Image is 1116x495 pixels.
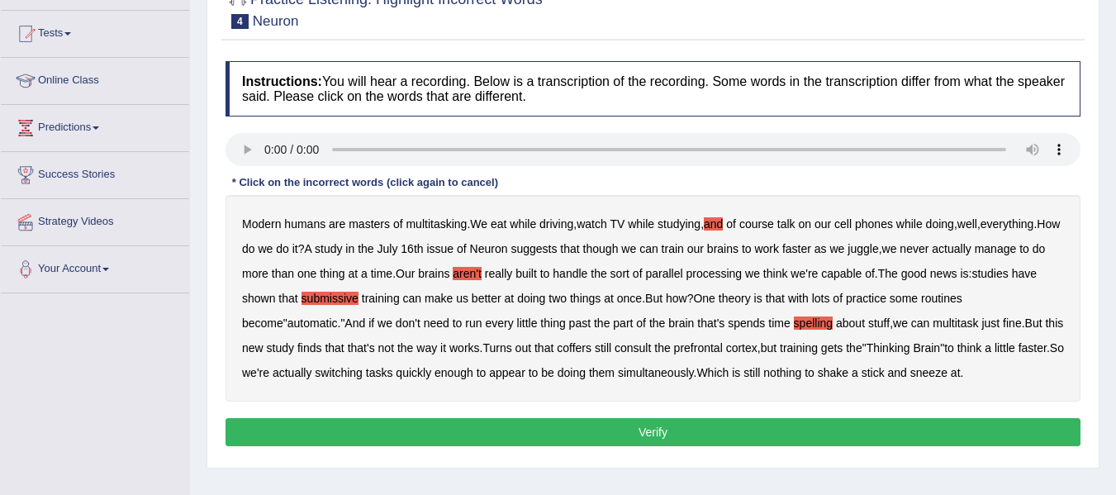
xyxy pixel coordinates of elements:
[242,267,268,280] b: more
[818,366,848,379] b: shake
[416,341,437,355] b: way
[633,267,643,280] b: of
[878,267,898,280] b: The
[393,217,403,231] b: of
[707,242,738,255] b: brains
[258,242,273,255] b: we
[933,317,978,330] b: multitask
[344,317,365,330] b: And
[368,317,374,330] b: if
[777,217,795,231] b: talk
[577,217,607,231] b: watch
[821,341,843,355] b: gets
[226,195,1080,402] div: . , , , , . ? , . . : . ? " ." , . . , " " . . .
[888,366,907,379] b: and
[472,292,501,305] b: better
[396,366,431,379] b: quickly
[325,341,344,355] b: that
[453,317,463,330] b: to
[621,242,636,255] b: we
[489,366,525,379] b: appear
[697,317,724,330] b: that's
[604,292,614,305] b: at
[482,341,511,355] b: Turns
[794,317,833,330] b: spelling
[944,341,954,355] b: to
[658,217,700,231] b: studying
[628,217,654,231] b: while
[617,292,642,305] b: once
[1003,317,1022,330] b: fine
[846,292,886,305] b: practice
[852,366,858,379] b: a
[477,366,487,379] b: to
[754,292,762,305] b: is
[896,217,923,231] b: while
[278,292,297,305] b: that
[761,341,776,355] b: but
[957,217,977,231] b: well
[315,242,342,255] b: study
[435,366,473,379] b: enough
[515,341,531,355] b: out
[418,267,449,280] b: brains
[297,341,322,355] b: finds
[610,267,629,280] b: sort
[971,267,1008,280] b: studies
[951,366,961,379] b: at
[645,267,682,280] b: parallel
[348,267,358,280] b: at
[362,292,400,305] b: training
[1050,341,1064,355] b: So
[349,217,390,231] b: masters
[814,217,831,231] b: our
[242,292,275,305] b: shown
[539,217,573,231] b: driving
[615,341,651,355] b: consult
[610,217,624,231] b: TV
[662,242,684,255] b: train
[465,317,482,330] b: run
[345,242,354,255] b: in
[560,242,579,255] b: that
[639,242,658,255] b: can
[595,341,611,355] b: still
[267,341,294,355] b: study
[754,242,779,255] b: work
[862,366,885,379] b: stick
[834,217,852,231] b: cell
[865,267,875,280] b: of
[1045,317,1063,330] b: this
[273,366,311,379] b: actually
[668,317,694,330] b: brain
[456,292,468,305] b: us
[378,317,392,330] b: we
[1,246,189,288] a: Your Account
[846,341,862,355] b: the
[517,317,538,330] b: little
[589,366,615,379] b: them
[868,317,890,330] b: stuff
[396,317,420,330] b: don't
[618,366,694,379] b: simultaneously
[732,366,740,379] b: is
[302,292,359,305] b: submissive
[985,341,991,355] b: a
[782,242,811,255] b: faster
[591,267,606,280] b: the
[1033,242,1046,255] b: do
[645,292,662,305] b: But
[726,341,757,355] b: cortex
[403,292,422,305] b: can
[529,366,539,379] b: to
[674,341,723,355] b: prefrontal
[305,242,312,255] b: A
[763,366,801,379] b: nothing
[613,317,633,330] b: part
[1,11,189,52] a: Tests
[981,317,1000,330] b: just
[226,418,1080,446] button: Verify
[836,317,865,330] b: about
[687,242,704,255] b: our
[821,267,862,280] b: capable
